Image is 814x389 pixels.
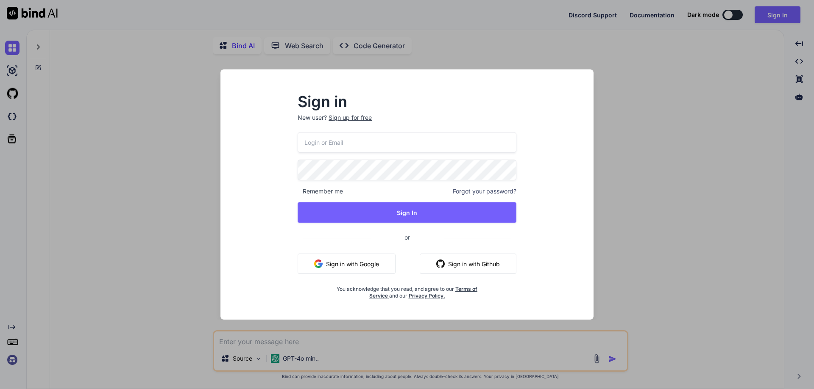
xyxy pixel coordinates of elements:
span: Forgot your password? [453,187,516,196]
img: google [314,259,323,268]
a: Terms of Service [369,286,478,299]
a: Privacy Policy. [409,292,445,299]
button: Sign In [298,202,516,223]
div: You acknowledge that you read, and agree to our and our [334,281,480,299]
div: Sign up for free [329,113,372,122]
button: Sign in with Google [298,254,396,274]
span: or [371,227,444,248]
h2: Sign in [298,95,516,108]
span: Remember me [298,187,343,196]
button: Sign in with Github [420,254,516,274]
p: New user? [298,113,516,132]
input: Login or Email [298,132,516,153]
img: github [436,259,445,268]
